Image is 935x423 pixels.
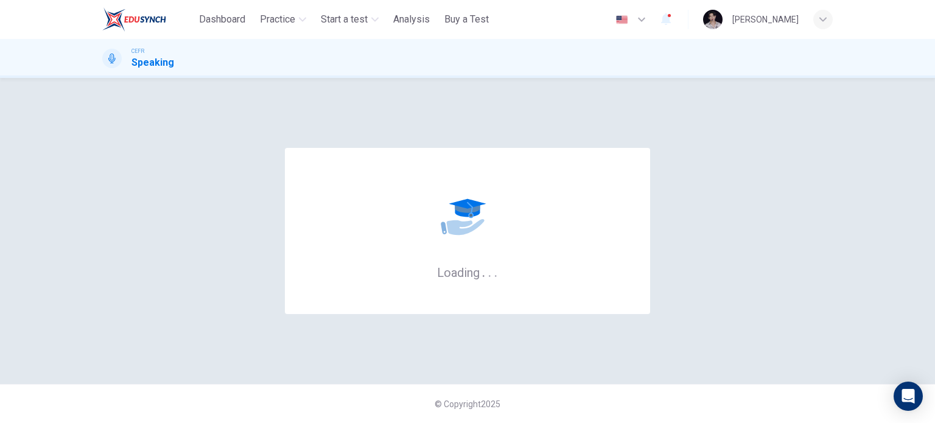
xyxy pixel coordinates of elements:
[435,399,500,409] span: © Copyright 2025
[393,12,430,27] span: Analysis
[614,15,629,24] img: en
[703,10,723,29] img: Profile picture
[494,261,498,281] h6: .
[437,264,498,280] h6: Loading
[260,12,295,27] span: Practice
[388,9,435,30] button: Analysis
[199,12,245,27] span: Dashboard
[482,261,486,281] h6: .
[732,12,799,27] div: [PERSON_NAME]
[194,9,250,30] button: Dashboard
[439,9,494,30] button: Buy a Test
[131,55,174,70] h1: Speaking
[102,7,166,32] img: ELTC logo
[102,7,194,32] a: ELTC logo
[255,9,311,30] button: Practice
[488,261,492,281] h6: .
[444,12,489,27] span: Buy a Test
[316,9,383,30] button: Start a test
[131,47,144,55] span: CEFR
[321,12,368,27] span: Start a test
[894,382,923,411] div: Open Intercom Messenger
